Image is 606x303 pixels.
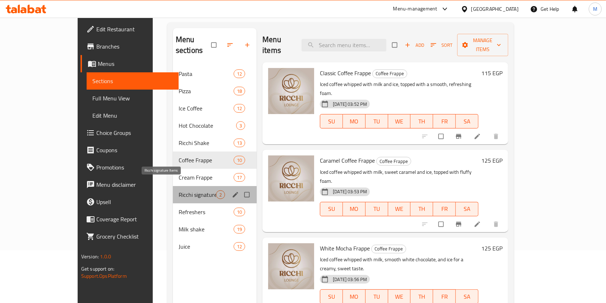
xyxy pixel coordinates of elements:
[593,5,597,13] span: M
[436,291,453,302] span: FR
[346,116,363,127] span: MO
[268,155,314,202] img: Caramel Coffee Frappe
[234,87,245,95] div: items
[234,71,245,77] span: 12
[92,77,173,85] span: Sections
[388,114,411,128] button: WE
[330,101,370,108] span: [DATE] 03:52 PM
[179,121,236,130] span: Hot Chocolate
[81,141,179,159] a: Coupons
[234,208,245,216] div: items
[234,174,245,181] span: 17
[320,80,478,98] p: Iced coffee whipped with milk and ice, topped with a smooth, refreshing foam.
[481,243,502,253] h6: 125 EGP
[173,151,257,169] div: Coffee Frappe10
[459,116,476,127] span: SA
[320,114,343,128] button: SU
[81,21,179,38] a: Edit Restaurant
[234,105,245,112] span: 12
[405,41,424,49] span: Add
[481,155,502,166] h6: 125 EGP
[388,38,403,52] span: Select section
[376,157,411,166] div: Coffee Frappe
[96,128,173,137] span: Choice Groups
[320,243,370,254] span: White Mocha Frappe
[173,134,257,151] div: Ricchi Shake13
[96,163,173,172] span: Promotions
[81,159,179,176] a: Promotions
[179,225,234,234] span: Milk shake
[433,114,456,128] button: FR
[413,204,430,214] span: TH
[81,38,179,55] a: Branches
[96,25,173,33] span: Edit Restaurant
[173,117,257,134] div: Hot Chocolate3
[426,40,457,51] span: Sort items
[92,111,173,120] span: Edit Menu
[173,65,257,82] div: Pasta12
[463,36,502,54] span: Manage items
[436,204,453,214] span: FR
[179,69,234,78] div: Pasta
[179,156,234,164] div: Coffee Frappe
[81,271,127,281] a: Support.OpsPlatform
[320,202,343,216] button: SU
[234,88,245,95] span: 18
[81,252,99,261] span: Version:
[96,146,173,154] span: Coupons
[436,116,453,127] span: FR
[391,204,408,214] span: WE
[237,122,245,129] span: 3
[81,176,179,193] a: Menu disclaimer
[377,157,411,166] span: Coffee Frappe
[173,203,257,221] div: Refreshers10
[372,245,406,253] span: Coffee Frappe
[413,116,430,127] span: TH
[234,225,245,234] div: items
[323,204,340,214] span: SU
[173,62,257,258] nav: Menu sections
[433,202,456,216] button: FR
[176,34,211,56] h2: Menu sections
[96,215,173,223] span: Coverage Report
[410,202,433,216] button: TH
[234,226,245,233] span: 19
[179,208,234,216] div: Refreshers
[234,156,245,164] div: items
[488,216,505,232] button: delete
[330,276,370,283] span: [DATE] 03:56 PM
[391,116,408,127] span: WE
[92,94,173,103] span: Full Menu View
[268,243,314,289] img: White Mocha Frappe
[179,190,216,199] span: Ricchi signature Items
[366,202,388,216] button: TU
[459,291,476,302] span: SA
[173,186,257,203] div: Ricchi signature Items2edit
[368,291,385,302] span: TU
[231,190,242,199] button: edit
[429,40,454,51] button: Sort
[393,5,437,13] div: Menu-management
[366,114,388,128] button: TU
[488,128,505,144] button: delete
[96,180,173,189] span: Menu disclaimer
[481,68,502,78] h6: 115 EGP
[403,40,426,51] span: Add item
[474,133,482,140] a: Edit menu item
[346,204,363,214] span: MO
[234,173,245,182] div: items
[216,190,225,199] div: items
[179,87,234,95] div: Pizza
[320,168,478,186] p: Iced coffee whipped with milk, sweet caramel and ice, topped with fluffy foam.
[96,42,173,51] span: Branches
[391,291,408,302] span: WE
[236,121,245,130] div: items
[451,128,468,144] button: Branch-specific-item
[323,291,340,302] span: SU
[388,202,411,216] button: WE
[457,34,508,56] button: Manage items
[87,107,179,124] a: Edit Menu
[262,34,293,56] h2: Menu items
